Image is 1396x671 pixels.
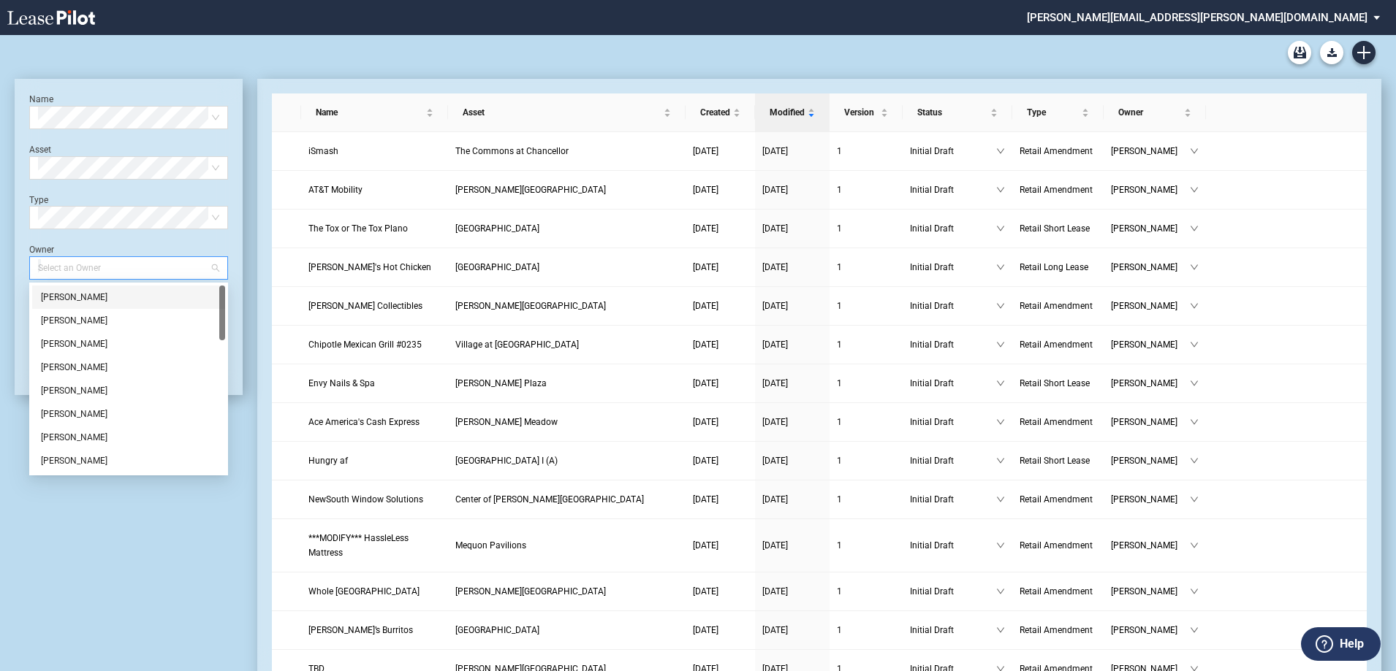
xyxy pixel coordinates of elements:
[1020,301,1093,311] span: Retail Amendment
[1111,376,1190,391] span: [PERSON_NAME]
[1288,41,1311,64] a: Archive
[837,417,842,427] span: 1
[455,494,644,505] span: Center of Bonita Springs
[308,340,422,350] span: Chipotle Mexican Grill #0235
[41,407,216,421] div: [PERSON_NAME]
[32,309,225,332] div: Brandy Perone
[455,538,678,553] a: Mequon Pavilions
[1111,492,1190,507] span: [PERSON_NAME]
[693,625,718,635] span: [DATE]
[455,260,678,275] a: [GEOGRAPHIC_DATA]
[837,456,842,466] span: 1
[1020,494,1093,505] span: Retail Amendment
[308,378,375,388] span: Envy Nails & Spa
[308,221,441,236] a: The Tox or The Tox Plano
[308,623,441,637] a: [PERSON_NAME]’s Burritos
[1190,541,1199,550] span: down
[837,185,842,195] span: 1
[1190,185,1199,194] span: down
[1111,453,1190,468] span: [PERSON_NAME]
[762,223,788,234] span: [DATE]
[455,376,678,391] a: [PERSON_NAME] Plaza
[996,379,1005,388] span: down
[1111,260,1190,275] span: [PERSON_NAME]
[762,625,788,635] span: [DATE]
[32,285,225,309] div: Anita Tassviri
[1020,340,1093,350] span: Retail Amendment
[32,332,225,356] div: Brenda Perez
[1020,183,1096,197] a: Retail Amendment
[755,93,830,132] th: Modified
[693,340,718,350] span: [DATE]
[455,223,539,234] span: Preston Park Village
[1111,144,1190,158] span: [PERSON_NAME]
[693,221,748,236] a: [DATE]
[1190,379,1199,388] span: down
[1111,538,1190,553] span: [PERSON_NAME]
[1020,260,1096,275] a: Retail Long Lease
[308,376,441,391] a: Envy Nails & Spa
[308,584,441,599] a: Whole [GEOGRAPHIC_DATA]
[693,586,718,597] span: [DATE]
[762,453,822,468] a: [DATE]
[762,492,822,507] a: [DATE]
[1027,105,1079,120] span: Type
[455,262,539,272] span: Ocean Heights Plaza
[1020,376,1096,391] a: Retail Short Lease
[996,263,1005,272] span: down
[455,337,678,352] a: Village at [GEOGRAPHIC_DATA]
[455,625,539,635] span: Bedford Grove
[910,221,996,236] span: Initial Draft
[910,415,996,429] span: Initial Draft
[1190,340,1199,349] span: down
[1190,495,1199,504] span: down
[41,383,216,398] div: [PERSON_NAME]
[1020,417,1093,427] span: Retail Amendment
[844,105,878,120] span: Version
[1111,415,1190,429] span: [PERSON_NAME]
[996,224,1005,233] span: down
[837,301,842,311] span: 1
[693,494,718,505] span: [DATE]
[1020,378,1090,388] span: Retail Short Lease
[455,299,678,313] a: [PERSON_NAME][GEOGRAPHIC_DATA]
[1190,456,1199,465] span: down
[308,531,441,560] a: ***MODIFY*** HassleLess Mattress
[837,378,842,388] span: 1
[837,492,895,507] a: 1
[455,378,547,388] span: Carmen Plaza
[308,453,441,468] a: Hungry af
[693,584,748,599] a: [DATE]
[32,402,225,426] div: Darla Warnock
[762,417,788,427] span: [DATE]
[762,586,788,597] span: [DATE]
[686,93,755,132] th: Created
[693,417,718,427] span: [DATE]
[693,299,748,313] a: [DATE]
[41,313,216,328] div: [PERSON_NAME]
[837,144,895,158] a: 1
[837,183,895,197] a: 1
[693,415,748,429] a: [DATE]
[308,301,422,311] span: Larry Chen Collectibles
[308,586,420,597] span: Whole Pet Veterinary Hospital
[1111,584,1190,599] span: [PERSON_NAME]
[455,584,678,599] a: [PERSON_NAME][GEOGRAPHIC_DATA]
[837,376,895,391] a: 1
[762,144,822,158] a: [DATE]
[308,492,441,507] a: NewSouth Window Solutions
[29,195,48,205] label: Type
[32,426,225,449] div: Debra Pauly
[996,340,1005,349] span: down
[1320,41,1343,64] button: Download Blank Form
[996,147,1005,156] span: down
[1020,492,1096,507] a: Retail Amendment
[837,586,842,597] span: 1
[762,376,822,391] a: [DATE]
[1020,223,1090,234] span: Retail Short Lease
[308,262,431,272] span: Dave's Hot Chicken
[455,221,678,236] a: [GEOGRAPHIC_DATA]
[762,185,788,195] span: [DATE]
[1301,627,1381,661] button: Help
[693,260,748,275] a: [DATE]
